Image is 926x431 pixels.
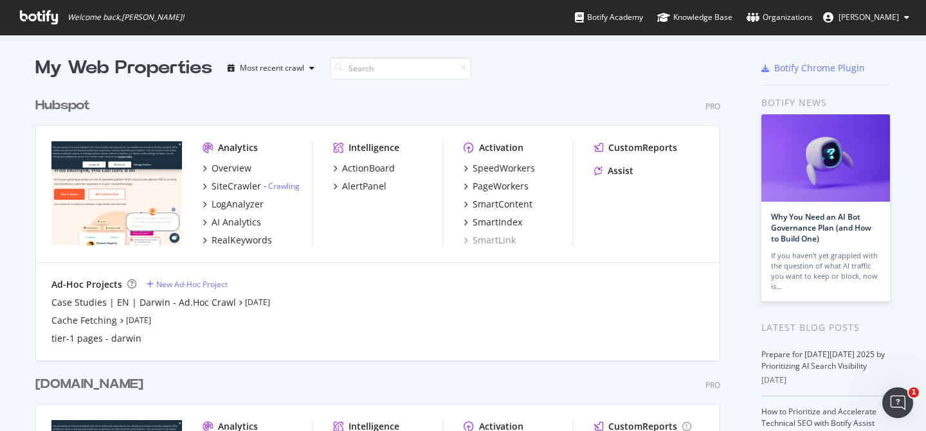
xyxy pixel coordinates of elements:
[126,315,151,326] a: [DATE]
[761,96,891,110] div: Botify news
[203,198,264,211] a: LogAnalyzer
[761,62,865,75] a: Botify Chrome Plugin
[333,180,386,193] a: AlertPanel
[68,12,184,22] span: Welcome back, [PERSON_NAME] !
[212,162,251,175] div: Overview
[245,297,270,308] a: [DATE]
[771,211,871,244] a: Why You Need an AI Bot Governance Plan (and How to Build One)
[657,11,732,24] div: Knowledge Base
[594,164,633,177] a: Assist
[342,162,395,175] div: ActionBoard
[51,314,117,327] a: Cache Fetching
[473,180,529,193] div: PageWorkers
[464,162,535,175] a: SpeedWorkers
[761,406,876,428] a: How to Prioritize and Accelerate Technical SEO with Botify Assist
[51,296,236,309] a: Case Studies | EN | Darwin - Ad.Hoc Crawl
[203,234,272,247] a: RealKeywords
[909,387,919,398] span: 1
[761,114,890,202] img: Why You Need an AI Bot Governance Plan (and How to Build One)
[747,11,813,24] div: Organizations
[35,375,149,394] a: [DOMAIN_NAME]
[761,374,891,386] div: [DATE]
[705,101,720,112] div: Pro
[761,349,885,371] a: Prepare for [DATE][DATE] 2025 by Prioritizing AI Search Visibility
[882,387,913,418] iframe: Intercom live chat
[473,162,535,175] div: SpeedWorkers
[575,11,643,24] div: Botify Academy
[35,96,95,115] a: Hubspot
[268,180,300,191] a: Crawling
[222,58,320,78] button: Most recent crawl
[212,216,261,229] div: AI Analytics
[35,55,212,81] div: My Web Properties
[813,7,920,28] button: [PERSON_NAME]
[212,198,264,211] div: LogAnalyzer
[464,198,532,211] a: SmartContent
[203,162,251,175] a: Overview
[156,279,228,290] div: New Ad-Hoc Project
[218,141,258,154] div: Analytics
[342,180,386,193] div: AlertPanel
[51,332,141,345] a: tier-1 pages - darwin
[349,141,399,154] div: Intelligence
[608,164,633,177] div: Assist
[771,251,880,292] div: If you haven’t yet grappled with the question of what AI traffic you want to keep or block, now is…
[203,216,261,229] a: AI Analytics
[212,234,272,247] div: RealKeywords
[839,12,899,22] span: Victor Pan
[330,57,471,80] input: Search
[761,321,891,335] div: Latest Blog Posts
[51,141,182,245] img: hubspot.com
[464,216,522,229] a: SmartIndex
[333,162,395,175] a: ActionBoard
[35,96,90,115] div: Hubspot
[464,180,529,193] a: PageWorkers
[51,278,122,291] div: Ad-Hoc Projects
[774,62,865,75] div: Botify Chrome Plugin
[473,198,532,211] div: SmartContent
[240,64,304,72] div: Most recent crawl
[594,141,677,154] a: CustomReports
[705,380,720,391] div: Pro
[264,180,300,191] div: -
[35,375,143,394] div: [DOMAIN_NAME]
[464,234,516,247] a: SmartLink
[473,216,522,229] div: SmartIndex
[479,141,523,154] div: Activation
[147,279,228,290] a: New Ad-Hoc Project
[608,141,677,154] div: CustomReports
[212,180,261,193] div: SiteCrawler
[203,180,300,193] a: SiteCrawler- Crawling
